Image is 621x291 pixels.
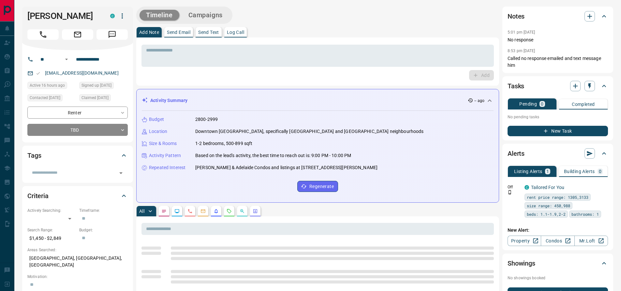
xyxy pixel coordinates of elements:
[174,209,180,214] svg: Lead Browsing Activity
[161,209,167,214] svg: Notes
[27,148,128,163] div: Tags
[139,209,144,213] p: All
[30,82,65,89] span: Active 16 hours ago
[508,8,608,24] div: Notes
[116,168,126,178] button: Open
[27,124,128,136] div: TBD
[240,209,245,214] svg: Opportunities
[27,208,76,213] p: Actively Searching:
[27,11,100,21] h1: [PERSON_NAME]
[96,29,128,40] span: Message
[27,227,76,233] p: Search Range:
[546,169,549,174] p: 1
[508,78,608,94] div: Tasks
[531,185,564,190] a: Tailored For You
[541,102,543,106] p: 0
[527,194,588,200] span: rent price range: 1305,3133
[36,71,40,76] svg: Email Valid
[27,29,59,40] span: Call
[508,258,535,269] h2: Showings
[227,30,244,35] p: Log Call
[27,191,49,201] h2: Criteria
[187,209,193,214] svg: Calls
[527,202,570,209] span: size range: 450,988
[572,102,595,107] p: Completed
[541,236,574,246] a: Condos
[195,128,423,135] p: Downtown [GEOGRAPHIC_DATA], specifically [GEOGRAPHIC_DATA] and [GEOGRAPHIC_DATA] neighbourhoods
[63,55,70,63] button: Open
[45,70,119,76] a: [EMAIL_ADDRESS][DOMAIN_NAME]
[81,82,111,89] span: Signed up [DATE]
[200,209,206,214] svg: Emails
[514,169,542,174] p: Listing Alerts
[182,10,229,21] button: Campaigns
[527,211,566,217] span: beds: 1.1-1.9,2-2
[508,81,524,91] h2: Tasks
[214,209,219,214] svg: Listing Alerts
[195,140,252,147] p: 1-2 bedrooms, 500-899 sqft
[149,128,167,135] p: Location
[508,236,541,246] a: Property
[508,255,608,271] div: Showings
[195,164,377,171] p: [PERSON_NAME] & Adelaide Condos and listings at [STREET_ADDRESS][PERSON_NAME]
[79,94,128,103] div: Thu Jul 17 2025
[297,181,338,192] button: Regenerate
[508,30,535,35] p: 5:01 pm [DATE]
[27,247,128,253] p: Areas Searched:
[508,275,608,281] p: No showings booked
[508,148,525,159] h2: Alerts
[195,116,218,123] p: 2800-2999
[140,10,179,21] button: Timeline
[525,185,529,190] div: condos.ca
[30,95,60,101] span: Contacted [DATE]
[27,233,76,244] p: $1,450 - $2,849
[253,209,258,214] svg: Agent Actions
[142,95,494,107] div: Activity Summary-- ago
[62,29,93,40] span: Email
[564,169,595,174] p: Building Alerts
[27,253,128,270] p: [GEOGRAPHIC_DATA], [GEOGRAPHIC_DATA], [GEOGRAPHIC_DATA]
[599,169,601,174] p: 0
[139,30,159,35] p: Add Note
[81,95,109,101] span: Claimed [DATE]
[27,188,128,204] div: Criteria
[508,146,608,161] div: Alerts
[508,190,512,195] svg: Push Notification Only
[149,116,164,123] p: Budget
[574,236,608,246] a: Mr.Loft
[27,107,128,119] div: Renter
[149,152,181,159] p: Activity Pattern
[27,274,128,280] p: Motivation:
[27,94,76,103] div: Tue Aug 05 2025
[508,49,535,53] p: 8:53 pm [DATE]
[79,227,128,233] p: Budget:
[79,208,128,213] p: Timeframe:
[508,126,608,136] button: New Task
[227,209,232,214] svg: Requests
[27,82,76,91] div: Thu Aug 14 2025
[79,82,128,91] div: Thu Jul 17 2025
[508,112,608,122] p: No pending tasks
[149,164,185,171] p: Repeated Interest
[167,30,190,35] p: Send Email
[508,184,521,190] p: Off
[508,227,608,234] p: New Alert:
[27,150,41,161] h2: Tags
[508,11,525,22] h2: Notes
[508,36,608,43] p: No response
[508,55,608,69] p: Called no response emailed and text message him
[519,102,537,106] p: Pending
[149,140,177,147] p: Size & Rooms
[110,14,115,18] div: condos.ca
[195,152,351,159] p: Based on the lead's activity, the best time to reach out is: 9:00 PM - 10:00 PM
[474,98,484,104] p: -- ago
[150,97,187,104] p: Activity Summary
[198,30,219,35] p: Send Text
[571,211,599,217] span: bathrooms: 1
